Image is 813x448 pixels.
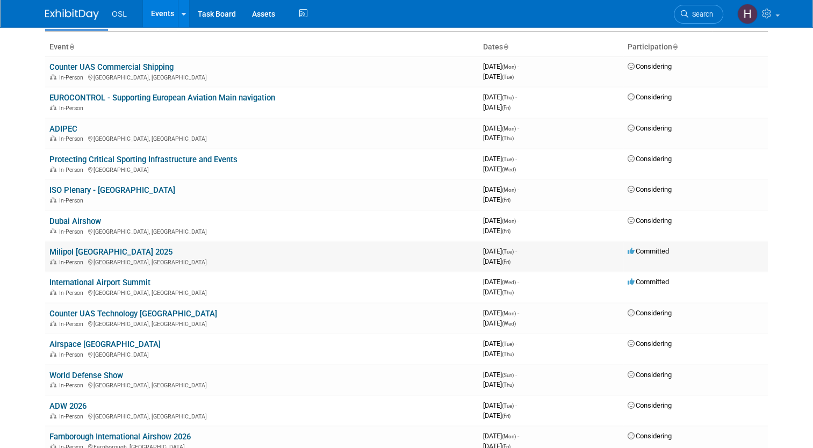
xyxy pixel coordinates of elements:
[49,124,77,134] a: ADIPEC
[50,321,56,326] img: In-Person Event
[49,350,474,358] div: [GEOGRAPHIC_DATA]
[517,432,519,440] span: -
[49,288,474,297] div: [GEOGRAPHIC_DATA], [GEOGRAPHIC_DATA]
[45,9,99,20] img: ExhibitDay
[515,93,517,101] span: -
[515,155,517,163] span: -
[483,155,517,163] span: [DATE]
[59,197,87,204] span: In-Person
[515,401,517,409] span: -
[628,185,672,193] span: Considering
[517,216,519,225] span: -
[483,227,510,235] span: [DATE]
[483,339,517,348] span: [DATE]
[483,257,510,265] span: [DATE]
[483,103,510,111] span: [DATE]
[50,382,56,387] img: In-Person Event
[59,135,87,142] span: In-Person
[502,279,516,285] span: (Wed)
[59,382,87,389] span: In-Person
[50,413,56,418] img: In-Person Event
[628,155,672,163] span: Considering
[49,339,161,349] a: Airspace [GEOGRAPHIC_DATA]
[515,339,517,348] span: -
[628,371,672,379] span: Considering
[59,351,87,358] span: In-Person
[502,413,510,419] span: (Fri)
[49,401,87,411] a: ADW 2026
[50,290,56,295] img: In-Person Event
[483,134,514,142] span: [DATE]
[502,341,514,347] span: (Tue)
[502,351,514,357] span: (Thu)
[483,401,517,409] span: [DATE]
[517,62,519,70] span: -
[59,259,87,266] span: In-Person
[502,310,516,316] span: (Mon)
[59,105,87,112] span: In-Person
[628,401,672,409] span: Considering
[49,216,101,226] a: Dubai Airshow
[517,309,519,317] span: -
[483,371,517,379] span: [DATE]
[502,321,516,327] span: (Wed)
[483,185,519,193] span: [DATE]
[59,290,87,297] span: In-Person
[517,185,519,193] span: -
[502,167,516,172] span: (Wed)
[502,197,510,203] span: (Fri)
[502,290,514,295] span: (Thu)
[628,124,672,132] span: Considering
[628,216,672,225] span: Considering
[49,319,474,328] div: [GEOGRAPHIC_DATA], [GEOGRAPHIC_DATA]
[483,278,519,286] span: [DATE]
[483,288,514,296] span: [DATE]
[49,309,217,319] a: Counter UAS Technology [GEOGRAPHIC_DATA]
[502,187,516,193] span: (Mon)
[49,165,474,174] div: [GEOGRAPHIC_DATA]
[483,124,519,132] span: [DATE]
[672,42,678,51] a: Sort by Participation Type
[502,126,516,132] span: (Mon)
[49,62,174,72] a: Counter UAS Commercial Shipping
[59,413,87,420] span: In-Person
[502,372,514,378] span: (Sun)
[50,135,56,141] img: In-Person Event
[59,167,87,174] span: In-Person
[483,216,519,225] span: [DATE]
[623,38,768,56] th: Participation
[628,93,672,101] span: Considering
[49,73,474,81] div: [GEOGRAPHIC_DATA], [GEOGRAPHIC_DATA]
[674,5,723,24] a: Search
[49,380,474,389] div: [GEOGRAPHIC_DATA], [GEOGRAPHIC_DATA]
[503,42,508,51] a: Sort by Start Date
[483,350,514,358] span: [DATE]
[502,156,514,162] span: (Tue)
[483,247,517,255] span: [DATE]
[502,95,514,100] span: (Thu)
[50,259,56,264] img: In-Person Event
[483,196,510,204] span: [DATE]
[502,228,510,234] span: (Fri)
[483,411,510,420] span: [DATE]
[59,321,87,328] span: In-Person
[49,371,123,380] a: World Defense Show
[483,319,516,327] span: [DATE]
[517,124,519,132] span: -
[628,62,672,70] span: Considering
[59,228,87,235] span: In-Person
[628,278,669,286] span: Committed
[628,432,672,440] span: Considering
[502,105,510,111] span: (Fri)
[502,382,514,388] span: (Thu)
[517,278,519,286] span: -
[628,339,672,348] span: Considering
[502,74,514,80] span: (Tue)
[483,432,519,440] span: [DATE]
[483,309,519,317] span: [DATE]
[483,165,516,173] span: [DATE]
[49,247,172,257] a: Milipol [GEOGRAPHIC_DATA] 2025
[502,64,516,70] span: (Mon)
[59,74,87,81] span: In-Person
[49,432,191,442] a: Farnborough International Airshow 2026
